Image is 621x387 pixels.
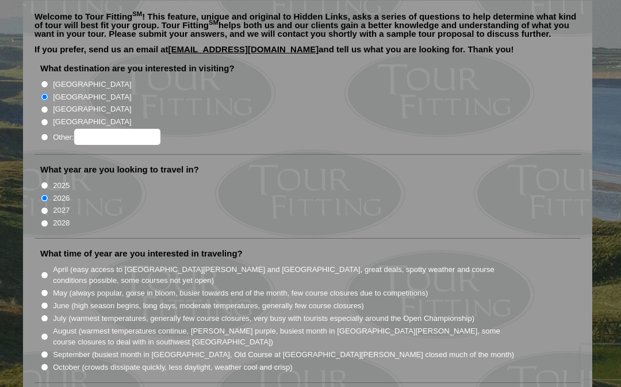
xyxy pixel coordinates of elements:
label: 2026 [53,193,70,204]
label: [GEOGRAPHIC_DATA] [53,79,131,90]
label: [GEOGRAPHIC_DATA] [53,104,131,115]
label: [GEOGRAPHIC_DATA] [53,91,131,103]
p: If you prefer, send us an email at and tell us what you are looking for. Thank you! [34,45,581,62]
label: What time of year are you interested in traveling? [40,248,243,259]
label: April (easy access to [GEOGRAPHIC_DATA][PERSON_NAME] and [GEOGRAPHIC_DATA], great deals, spotty w... [53,264,515,286]
label: July (warmest temperatures, generally few course closures, very busy with tourists especially aro... [53,313,474,324]
label: August (warmest temperatures continue, [PERSON_NAME] purple, busiest month in [GEOGRAPHIC_DATA][P... [53,325,515,348]
p: Welcome to Tour Fitting ! This feature, unique and original to Hidden Links, asks a series of que... [34,12,581,38]
label: [GEOGRAPHIC_DATA] [53,116,131,128]
a: [EMAIL_ADDRESS][DOMAIN_NAME] [168,44,319,54]
label: June (high season begins, long days, moderate temperatures, generally few course closures) [53,300,364,312]
label: May (always popular, gorse in bloom, busier towards end of the month, few course closures due to ... [53,288,428,299]
label: October (crowds dissipate quickly, less daylight, weather cool and crisp) [53,362,293,373]
label: What destination are you interested in visiting? [40,63,235,74]
label: September (busiest month in [GEOGRAPHIC_DATA], Old Course at [GEOGRAPHIC_DATA][PERSON_NAME] close... [53,349,514,361]
label: What year are you looking to travel in? [40,164,199,175]
sup: SM [209,19,218,26]
label: 2025 [53,180,70,191]
label: 2027 [53,205,70,216]
label: 2028 [53,217,70,229]
input: Other: [74,129,160,145]
sup: SM [132,10,142,17]
label: Other: [53,129,160,145]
